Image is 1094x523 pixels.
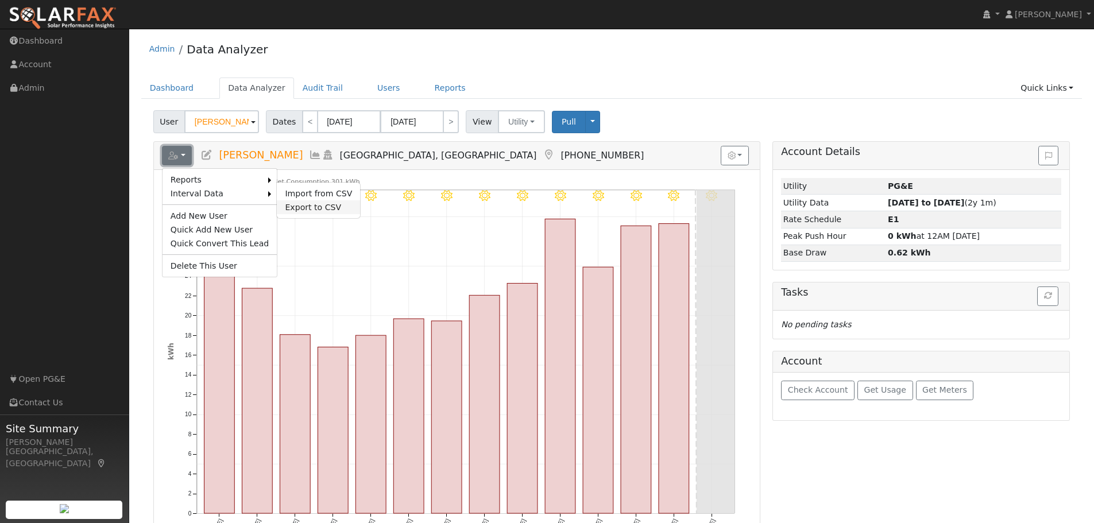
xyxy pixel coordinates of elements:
[149,44,175,53] a: Admin
[781,195,886,211] td: Utility Data
[188,431,191,437] text: 8
[302,110,318,133] a: <
[340,150,537,161] span: [GEOGRAPHIC_DATA], [GEOGRAPHIC_DATA]
[781,245,886,261] td: Base Draw
[781,178,886,195] td: Utility
[781,286,1061,299] h5: Tasks
[277,200,360,214] a: Export to CSV
[185,332,192,339] text: 18
[309,149,322,161] a: Multi-Series Graph
[187,42,268,56] a: Data Analyzer
[393,319,424,513] rect: onclick=""
[788,385,848,394] span: Check Account
[498,110,545,133] button: Utility
[266,110,303,133] span: Dates
[1037,286,1058,306] button: Refresh
[188,491,191,497] text: 2
[431,321,462,513] rect: onclick=""
[163,259,277,273] a: Delete This User
[555,190,566,202] i: 8/30 - MostlyClear
[6,445,123,470] div: [GEOGRAPHIC_DATA], [GEOGRAPHIC_DATA]
[583,267,613,513] rect: onclick=""
[479,190,490,202] i: 8/28 - MostlyClear
[888,248,931,257] strong: 0.62 kWh
[426,78,474,99] a: Reports
[469,296,500,514] rect: onclick=""
[668,190,679,202] i: 9/02 - Clear
[1012,78,1082,99] a: Quick Links
[888,198,964,207] strong: [DATE] to [DATE]
[916,381,974,400] button: Get Meters
[1038,146,1058,165] button: Issue History
[781,211,886,228] td: Rate Schedule
[9,6,117,30] img: SolarFax
[781,320,851,329] i: No pending tasks
[517,190,528,202] i: 8/29 - MostlyClear
[184,110,259,133] input: Select a User
[542,149,555,161] a: Map
[369,78,409,99] a: Users
[365,190,377,202] i: 8/25 - MostlyClear
[781,381,855,400] button: Check Account
[441,190,453,202] i: 8/27 - MostlyClear
[552,111,586,133] button: Pull
[185,392,192,398] text: 12
[443,110,459,133] a: >
[185,412,192,418] text: 10
[592,190,604,202] i: 8/31 - Clear
[185,273,192,279] text: 24
[163,209,277,223] a: Add New User
[560,150,644,161] span: [PHONE_NUMBER]
[185,312,192,319] text: 20
[280,335,310,513] rect: onclick=""
[545,219,575,514] rect: onclick=""
[153,110,185,133] span: User
[888,181,913,191] strong: ID: 17251251, authorized: 09/04/25
[188,471,191,477] text: 4
[922,385,967,394] span: Get Meters
[6,436,123,448] div: [PERSON_NAME]
[355,335,386,513] rect: onclick=""
[781,355,822,367] h5: Account
[167,343,175,360] text: kWh
[857,381,913,400] button: Get Usage
[621,226,651,514] rect: onclick=""
[781,228,886,245] td: Peak Push Hour
[277,187,360,200] a: Import from CSV
[888,231,917,241] strong: 0 kWh
[185,372,192,378] text: 14
[781,146,1061,158] h5: Account Details
[200,149,213,161] a: Edit User (36765)
[185,352,192,358] text: 16
[318,347,348,514] rect: onclick=""
[888,215,899,224] strong: B
[403,190,415,202] i: 8/26 - MostlyClear
[60,504,69,513] img: retrieve
[163,237,277,250] a: Quick Convert This Lead
[466,110,498,133] span: View
[562,117,576,126] span: Pull
[659,224,689,514] rect: onclick=""
[242,288,272,513] rect: onclick=""
[273,178,360,185] text: Net Consumption 301 kWh
[163,173,269,187] a: Reports
[630,190,641,202] i: 9/01 - Clear
[219,78,294,99] a: Data Analyzer
[294,78,351,99] a: Audit Trail
[188,510,191,517] text: 0
[188,451,191,458] text: 6
[204,239,234,514] rect: onclick=""
[507,284,538,514] rect: onclick=""
[185,293,192,299] text: 22
[219,149,303,161] span: [PERSON_NAME]
[886,228,1062,245] td: at 12AM [DATE]
[864,385,906,394] span: Get Usage
[163,187,269,200] a: Interval Data
[163,223,277,237] a: Quick Add New User
[1015,10,1082,19] span: [PERSON_NAME]
[6,421,123,436] span: Site Summary
[96,459,107,468] a: Map
[322,149,334,161] a: Login As (last Never)
[141,78,203,99] a: Dashboard
[888,198,996,207] span: (2y 1m)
